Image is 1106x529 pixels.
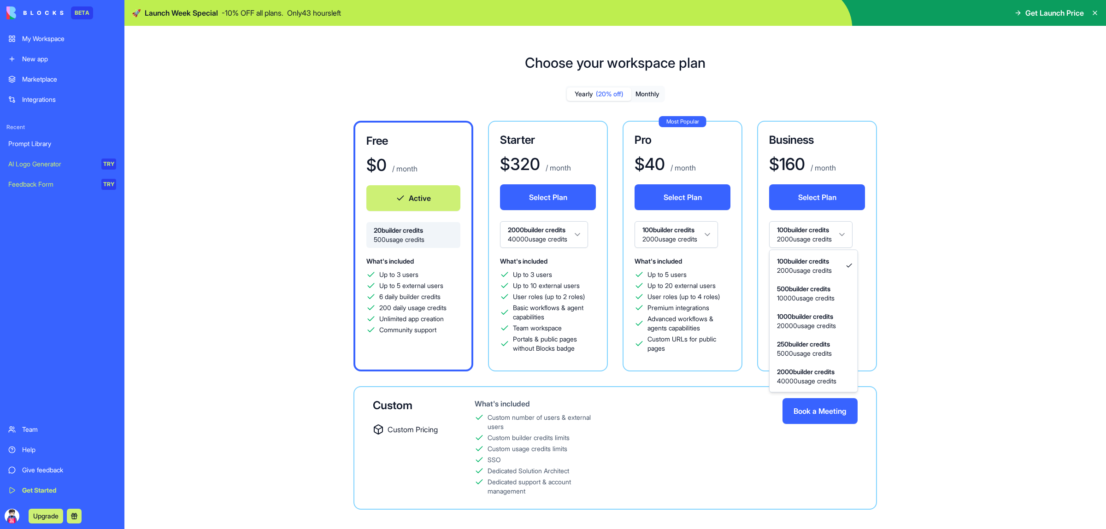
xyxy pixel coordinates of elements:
[8,139,116,148] div: Prompt Library
[777,284,835,294] span: 500 builder credits
[777,349,832,358] span: 5000 usage credits
[777,294,835,303] span: 10000 usage credits
[777,257,832,266] span: 100 builder credits
[101,159,116,170] div: TRY
[777,266,832,275] span: 2000 usage credits
[777,312,836,321] span: 1000 builder credits
[101,179,116,190] div: TRY
[777,340,832,349] span: 250 builder credits
[777,321,836,330] span: 20000 usage credits
[777,376,836,386] span: 40000 usage credits
[8,180,95,189] div: Feedback Form
[3,123,122,131] span: Recent
[777,367,836,376] span: 2000 builder credits
[8,159,95,169] div: AI Logo Generator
